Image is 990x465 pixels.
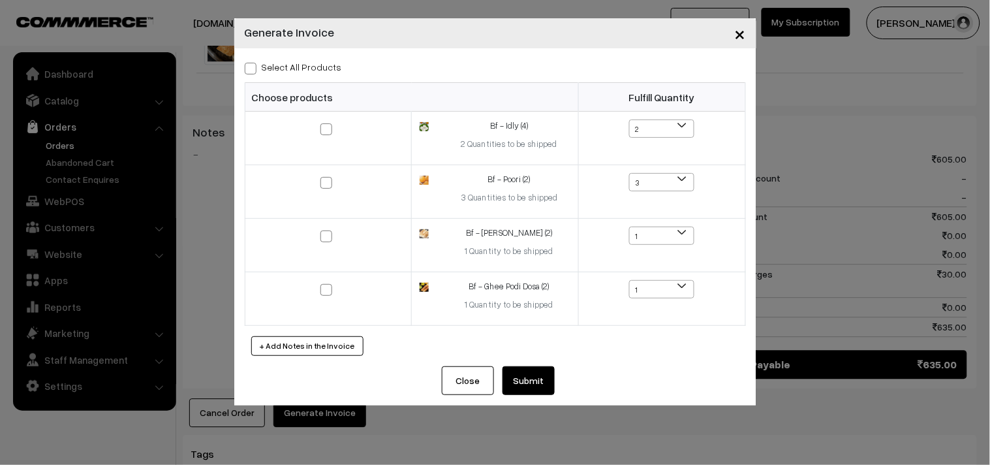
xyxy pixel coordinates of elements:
[503,366,555,395] button: Submit
[448,138,570,151] div: 2 Quantities to be shipped
[630,120,694,138] span: 2
[724,13,756,54] button: Close
[629,120,694,138] span: 2
[630,281,694,299] span: 1
[420,229,428,238] img: 16816420077002ghee-dosa.jpg
[578,83,745,112] th: Fulfill Quantity
[420,122,428,131] img: 16796661448260idly.jpg
[629,173,694,191] span: 3
[442,366,494,395] button: Close
[448,227,570,240] div: Bf - [PERSON_NAME] (2)
[448,298,570,312] div: 1 Quantity to be shipped
[448,173,570,186] div: Bf - Poori (2)
[448,120,570,133] div: Bf - Idly (4)
[630,174,694,192] span: 3
[448,280,570,293] div: Bf - Ghee Podi Dosa (2)
[420,176,428,184] img: 17444369123802poori.jpg
[629,280,694,298] span: 1
[629,227,694,245] span: 1
[448,245,570,258] div: 1 Quantity to be shipped
[245,83,578,112] th: Choose products
[420,283,428,291] img: 17058156623587Ghee-Podi-Dosa.jpg
[735,21,746,45] span: ×
[245,24,335,41] h4: Generate Invoice
[251,336,364,356] button: + Add Notes in the Invoice
[448,191,570,204] div: 3 Quantities to be shipped
[245,60,342,74] label: Select all Products
[630,227,694,246] span: 1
